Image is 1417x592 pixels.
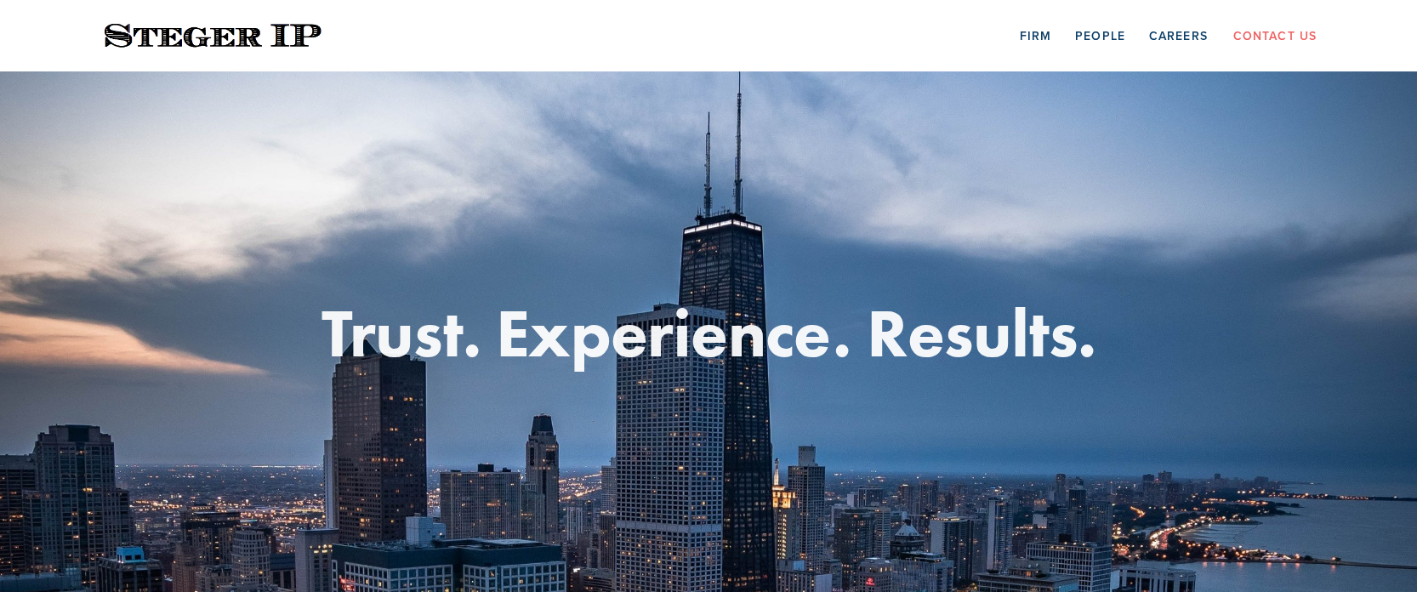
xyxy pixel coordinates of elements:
a: Careers [1149,22,1208,48]
a: People [1075,22,1125,48]
h1: Trust. Experience. Results. [100,299,1317,367]
a: Contact Us [1233,22,1317,48]
img: Steger IP | Trust. Experience. Results. [100,20,326,53]
a: Firm [1020,22,1051,48]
